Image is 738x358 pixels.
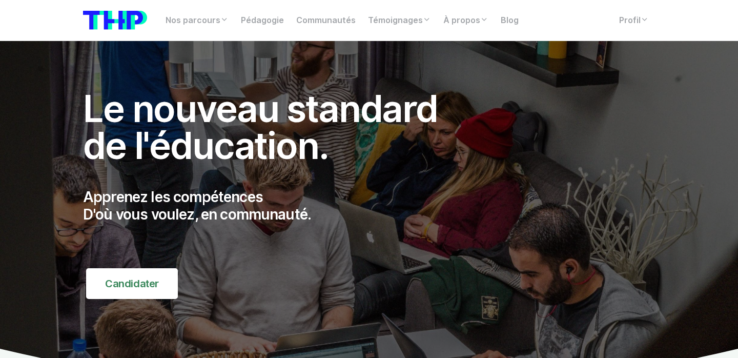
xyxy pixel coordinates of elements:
a: Communautés [290,10,362,31]
a: Témoignages [362,10,437,31]
a: Blog [495,10,525,31]
a: Profil [613,10,655,31]
a: Candidater [86,268,178,299]
p: Apprenez les compétences D'où vous voulez, en communauté. [83,189,460,223]
a: À propos [437,10,495,31]
a: Nos parcours [159,10,235,31]
h1: Le nouveau standard de l'éducation. [83,90,460,164]
a: Pédagogie [235,10,290,31]
img: logo [83,11,147,30]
